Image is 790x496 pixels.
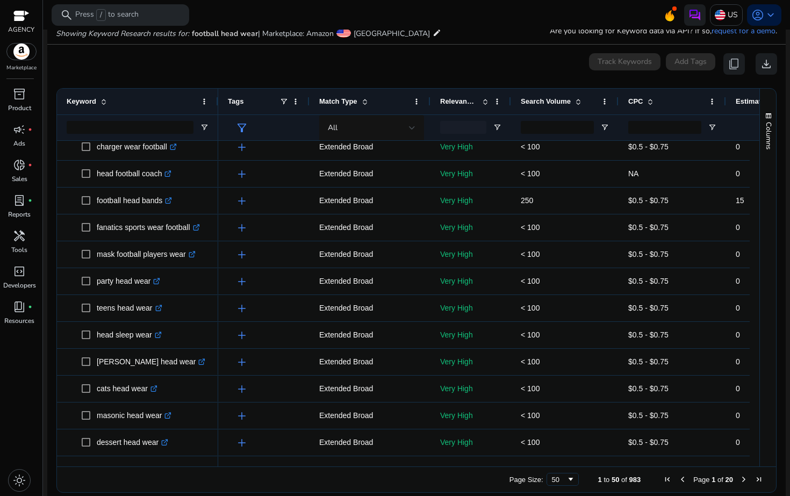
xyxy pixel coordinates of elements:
[629,476,641,484] span: 983
[8,25,34,34] p: AGENCY
[12,174,27,184] p: Sales
[13,194,26,207] span: lab_profile
[96,9,106,21] span: /
[235,121,248,134] span: filter_alt
[235,436,248,449] span: add
[755,475,763,484] div: Last Page
[235,356,248,369] span: add
[97,270,160,292] p: party head wear
[736,250,740,258] span: 0
[764,122,773,149] span: Columns
[319,378,421,400] p: Extended Broad
[521,384,540,393] span: < 100
[736,330,740,339] span: 0
[628,196,669,205] span: $0.5 - $0.75
[521,250,540,258] span: < 100
[13,159,26,171] span: donut_small
[319,190,421,212] p: Extended Broad
[319,297,421,319] p: Extended Broad
[28,163,32,167] span: fiber_manual_record
[3,281,36,290] p: Developers
[6,64,37,72] p: Marketplace
[628,304,669,312] span: $0.5 - $0.75
[736,223,740,232] span: 0
[97,190,172,212] p: football head bands
[228,97,243,105] span: Tags
[628,411,669,420] span: $0.5 - $0.75
[621,476,627,484] span: of
[235,221,248,234] span: add
[328,123,337,133] span: All
[693,476,709,484] span: Page
[56,28,189,39] i: Showing Keyword Research results for:
[235,168,248,181] span: add
[13,229,26,242] span: handyman
[440,190,501,212] p: Very High
[319,97,357,105] span: Match Type
[521,142,540,151] span: < 100
[354,28,430,39] span: [GEOGRAPHIC_DATA]
[235,248,248,261] span: add
[628,384,669,393] span: $0.5 - $0.75
[97,351,205,373] p: [PERSON_NAME] head wear
[521,277,540,285] span: < 100
[736,384,740,393] span: 0
[97,163,171,185] p: head football coach
[440,97,478,105] span: Relevance Score
[736,277,740,285] span: 0
[764,9,777,21] span: keyboard_arrow_down
[11,245,27,255] p: Tools
[440,405,501,427] p: Very High
[678,475,687,484] div: Previous Page
[235,383,248,396] span: add
[440,378,501,400] p: Very High
[521,357,540,366] span: < 100
[4,316,34,326] p: Resources
[736,304,740,312] span: 0
[598,476,602,484] span: 1
[440,136,501,158] p: Very High
[235,141,248,154] span: add
[628,142,669,151] span: $0.5 - $0.75
[13,265,26,278] span: code_blocks
[235,195,248,207] span: add
[97,243,196,265] p: mask football players wear
[97,324,162,346] p: head sleep wear
[440,324,501,346] p: Very High
[97,297,162,319] p: teens head wear
[97,378,157,400] p: cats head wear
[628,250,669,258] span: $0.5 - $0.75
[235,329,248,342] span: add
[628,169,638,178] span: NA
[715,10,726,20] img: us.svg
[726,476,733,484] span: 20
[440,297,501,319] p: Very High
[628,223,669,232] span: $0.5 - $0.75
[319,324,421,346] p: Extended Broad
[521,304,540,312] span: < 100
[67,121,193,134] input: Keyword Filter Input
[604,476,609,484] span: to
[97,405,171,427] p: masonic head wear
[736,438,740,447] span: 0
[67,97,96,105] span: Keyword
[521,169,540,178] span: < 100
[97,136,177,158] p: charger wear football
[28,127,32,132] span: fiber_manual_record
[8,103,31,113] p: Product
[13,139,25,148] p: Ads
[200,123,209,132] button: Open Filter Menu
[7,44,36,60] img: amazon.svg
[600,123,609,132] button: Open Filter Menu
[97,432,168,454] p: dessert head wear
[319,163,421,185] p: Extended Broad
[319,217,421,239] p: Extended Broad
[628,97,643,105] span: CPC
[8,210,31,219] p: Reports
[628,277,669,285] span: $0.5 - $0.75
[521,223,540,232] span: < 100
[440,243,501,265] p: Very High
[258,28,334,39] span: | Marketplace: Amazon
[628,121,701,134] input: CPC Filter Input
[235,275,248,288] span: add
